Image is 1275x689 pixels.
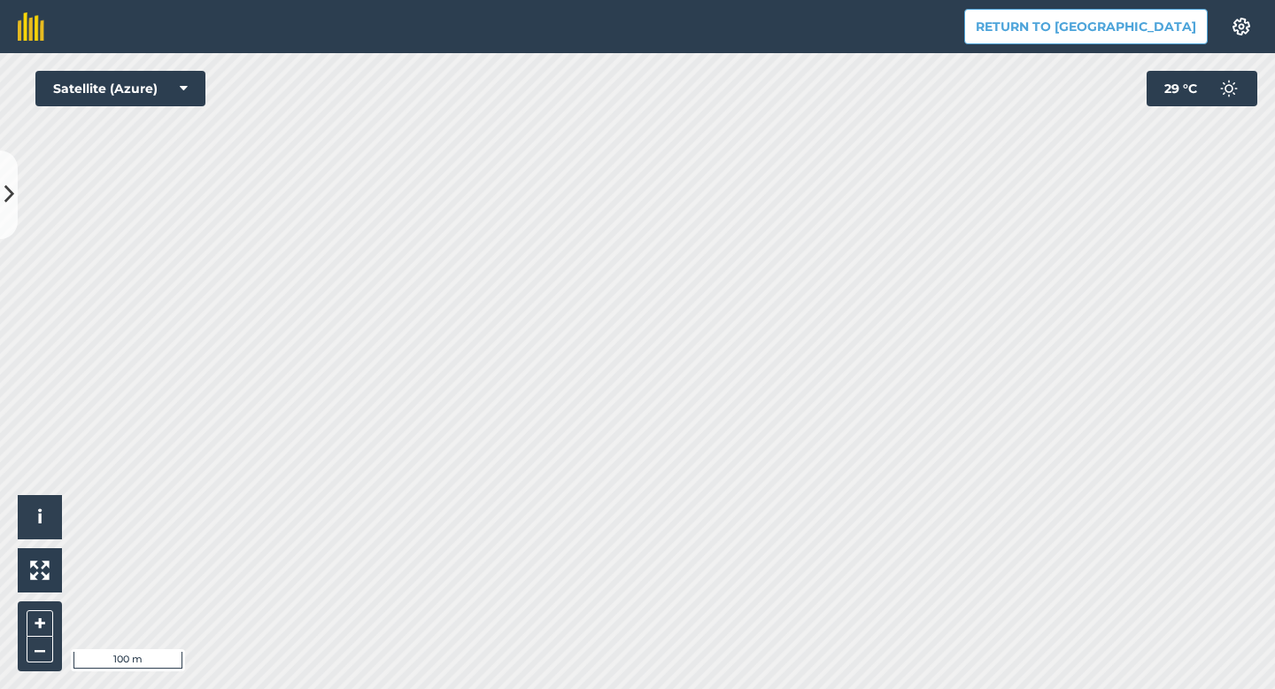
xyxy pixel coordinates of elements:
[964,9,1208,44] button: Return to [GEOGRAPHIC_DATA]
[1164,71,1197,106] span: 29 ° C
[35,71,205,106] button: Satellite (Azure)
[27,637,53,662] button: –
[18,12,44,41] img: fieldmargin Logo
[1211,71,1247,106] img: svg+xml;base64,PD94bWwgdmVyc2lvbj0iMS4wIiBlbmNvZGluZz0idXRmLTgiPz4KPCEtLSBHZW5lcmF0b3I6IEFkb2JlIE...
[1147,71,1257,106] button: 29 °C
[18,495,62,539] button: i
[27,610,53,637] button: +
[1231,18,1252,35] img: A cog icon
[30,561,50,580] img: Four arrows, one pointing top left, one top right, one bottom right and the last bottom left
[37,506,42,528] span: i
